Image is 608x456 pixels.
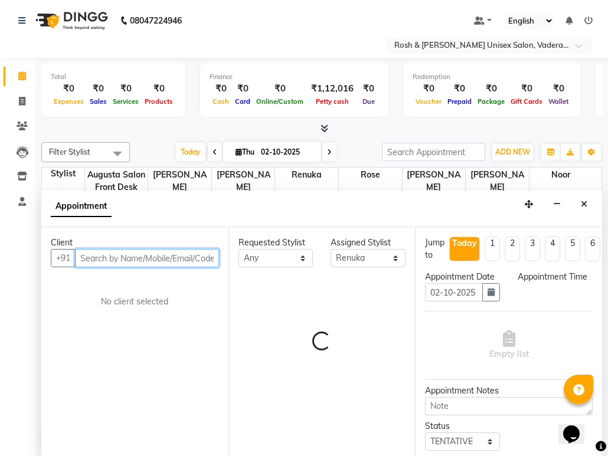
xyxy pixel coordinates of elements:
div: ₹0 [87,82,110,96]
span: Online/Custom [253,97,306,106]
li: 6 [585,237,600,261]
span: Voucher [413,97,444,106]
span: Renuka [275,168,338,182]
div: Status [425,420,500,432]
div: ₹1,12,016 [306,82,358,96]
b: 08047224946 [130,4,182,37]
li: 5 [565,237,580,261]
span: Card [232,97,253,106]
input: yyyy-mm-dd [425,283,483,301]
span: Gift Cards [508,97,545,106]
div: ₹0 [358,82,379,96]
div: Finance [210,72,379,82]
li: 3 [525,237,540,261]
span: Empty list [489,330,529,360]
button: +91 [51,249,76,267]
span: Petty cash [313,97,352,106]
input: 2025-10-02 [257,143,316,161]
div: ₹0 [110,82,142,96]
span: [PERSON_NAME] [403,168,466,195]
div: Assigned Stylist [331,237,406,249]
div: ₹0 [51,82,87,96]
div: Redemption [413,72,571,82]
div: ₹0 [444,82,475,96]
span: Today [176,143,205,161]
div: Appointment Time [518,271,593,283]
li: 4 [545,237,560,261]
div: ₹0 [508,82,545,96]
div: Stylist [42,168,84,180]
div: Jump to [425,237,444,261]
span: Appointment [51,196,112,217]
div: Client [51,237,219,249]
span: Augusta Salon Front Desk [85,168,148,195]
div: ₹0 [475,82,508,96]
span: Wallet [545,97,571,106]
div: Total [51,72,176,82]
li: 1 [485,237,500,261]
div: Appointment Date [425,271,500,283]
div: No client selected [79,296,191,308]
input: Search Appointment [382,143,485,161]
li: 2 [505,237,520,261]
span: [PERSON_NAME] [148,168,211,195]
span: Rose [339,168,402,182]
div: ₹0 [545,82,571,96]
span: Services [110,97,142,106]
span: Filter Stylist [49,147,90,156]
button: Close [576,195,593,214]
span: Sales [87,97,110,106]
span: Due [359,97,378,106]
img: logo [30,4,111,37]
span: ADD NEW [495,147,530,156]
span: Package [475,97,508,106]
div: ₹0 [210,82,232,96]
button: ADD NEW [492,144,533,160]
input: Search by Name/Mobile/Email/Code [75,249,219,267]
div: ₹0 [232,82,253,96]
span: Thu [233,147,257,156]
div: Requested Stylist [238,237,313,249]
div: Today [452,237,477,250]
div: ₹0 [413,82,444,96]
span: [PERSON_NAME] [212,168,275,195]
span: [PERSON_NAME] [466,168,529,195]
iframe: chat widget [558,409,596,444]
span: Noor [529,168,593,182]
span: Products [142,97,176,106]
span: Cash [210,97,232,106]
div: ₹0 [142,82,176,96]
div: Appointment Notes [425,385,593,397]
span: Expenses [51,97,87,106]
span: Prepaid [444,97,475,106]
div: ₹0 [253,82,306,96]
